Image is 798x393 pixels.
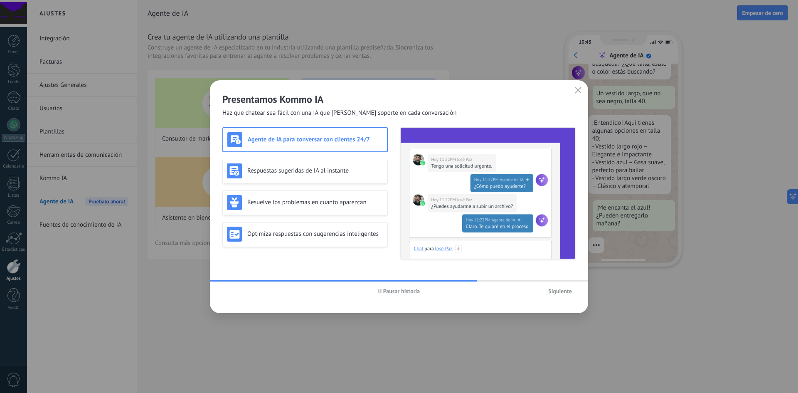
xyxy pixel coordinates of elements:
[248,136,383,143] h3: Agente de IA para conversar con clientes 24/7
[544,285,576,297] button: Siguiente
[222,93,576,106] h2: Presentamos Kommo IA
[548,288,572,294] span: Siguiente
[222,109,457,117] span: Haz que chatear sea fácil con una IA que [PERSON_NAME] soporte en cada conversación
[247,198,383,206] h3: Resuelve los problemas en cuanto aparezcan
[247,167,383,175] h3: Respuestas sugeridas de IA al instante
[374,285,424,297] button: Pausar historia
[247,230,383,238] h3: Optimiza respuestas con sugerencias inteligentes
[383,288,420,294] span: Pausar historia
